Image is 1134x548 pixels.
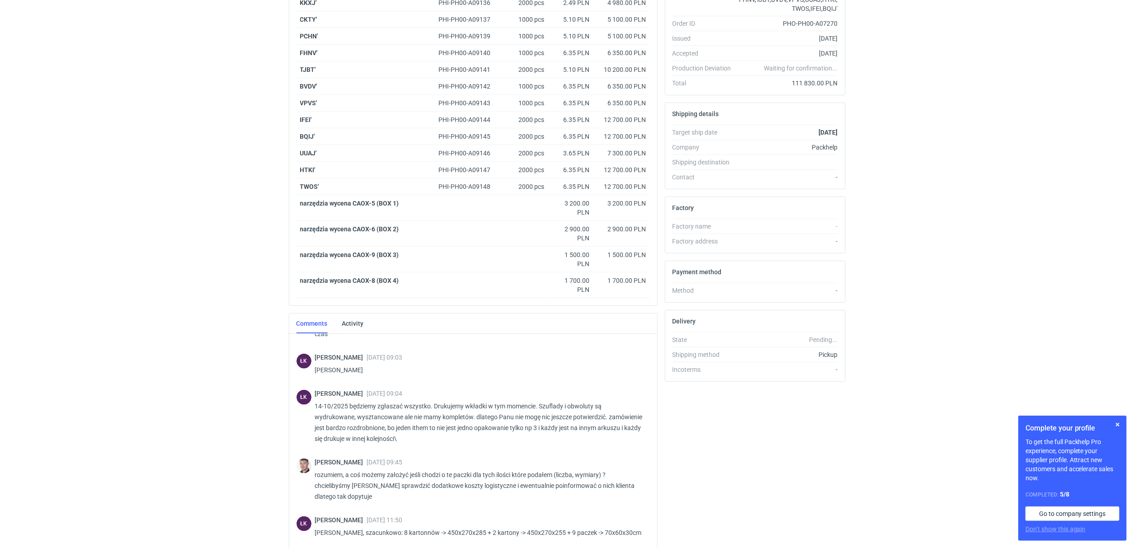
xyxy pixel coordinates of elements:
[764,64,838,73] em: Waiting for confirmation...
[439,32,499,41] div: PHI-PH00-A09139
[439,65,499,74] div: PHI-PH00-A09141
[503,112,548,128] div: 2000 pcs
[597,32,646,41] div: 5 100.00 PLN
[300,49,318,56] strong: FHNV'
[597,149,646,158] div: 7 300.00 PLN
[503,128,548,145] div: 2000 pcs
[673,64,739,73] div: Production Deviation
[439,48,499,57] div: PHI-PH00-A09140
[315,354,367,361] span: [PERSON_NAME]
[739,222,838,231] div: -
[1026,437,1120,482] p: To get the full Packhelp Pro experience, complete your supplier profile. Attract new customers an...
[367,354,403,361] span: [DATE] 09:03
[552,276,590,294] div: 1 700.00 PLN
[552,82,590,91] div: 6.35 PLN
[597,276,646,285] div: 1 700.00 PLN
[503,162,548,178] div: 2000 pcs
[296,354,311,369] figcaption: ŁK
[597,98,646,108] div: 6 350.00 PLN
[673,110,719,117] h2: Shipping details
[300,83,317,90] strong: BVDV'
[296,390,311,405] div: Łukasz Kowalski
[552,48,590,57] div: 6.35 PLN
[597,182,646,191] div: 12 700.00 PLN
[673,79,739,88] div: Total
[300,225,399,233] strong: narzędzia wycena CAOX-6 (BOX 2)
[552,165,590,174] div: 6.35 PLN
[300,150,317,157] strong: UUAJ'
[739,143,838,152] div: Packhelp
[296,390,311,405] figcaption: ŁK
[439,82,499,91] div: PHI-PH00-A09142
[673,237,739,246] div: Factory address
[739,237,838,246] div: -
[1060,491,1069,498] strong: 5 / 8
[597,65,646,74] div: 10 200.00 PLN
[673,335,739,344] div: State
[739,79,838,88] div: 111 830.00 PLN
[597,199,646,208] div: 3 200.00 PLN
[673,158,739,167] div: Shipping destination
[597,15,646,24] div: 5 100.00 PLN
[300,16,317,23] strong: CKTY'
[597,48,646,57] div: 6 350.00 PLN
[439,182,499,191] div: PHI-PH00-A09148
[503,145,548,162] div: 2000 pcs
[315,527,643,538] p: [PERSON_NAME], szacunkowo: 8 kartonnów -> 450x270x285 + 2 kartony -> 450x270x255 + 9 paczek -> 70...
[439,149,499,158] div: PHI-PH00-A09146
[819,129,838,136] strong: [DATE]
[439,15,499,24] div: PHI-PH00-A09137
[673,128,739,137] div: Target ship date
[503,11,548,28] div: 1000 pcs
[1026,490,1120,499] div: Completed:
[296,516,311,531] div: Łukasz Kowalski
[300,33,318,40] strong: PCHN'
[552,98,590,108] div: 6.35 PLN
[315,401,643,444] p: 14-10/2025 będziemy zgłaszać wszystko. Drukujemy wkładki w tym momencie. Szuflady i obwoluty są w...
[300,66,316,73] strong: TJBT'
[300,133,315,140] strong: BQIJ'
[597,82,646,91] div: 6 350.00 PLN
[597,132,646,141] div: 12 700.00 PLN
[315,516,367,524] span: [PERSON_NAME]
[300,183,319,190] strong: TWOS'
[315,469,643,502] p: rozumiem, a coś możemy założyć jeśli chodzi o te paczki dla tych ilości które podałem (liczba, wy...
[673,173,739,182] div: Contact
[597,165,646,174] div: 12 700.00 PLN
[673,350,739,359] div: Shipping method
[552,32,590,41] div: 5.10 PLN
[552,65,590,74] div: 5.10 PLN
[439,98,499,108] div: PHI-PH00-A09143
[1112,419,1123,430] button: Skip for now
[552,15,590,24] div: 5.10 PLN
[1026,525,1086,534] button: Don’t show this again
[315,365,643,375] p: [PERSON_NAME]
[300,99,317,107] strong: VPVS'
[552,149,590,158] div: 3.65 PLN
[503,28,548,45] div: 1000 pcs
[597,115,646,124] div: 12 700.00 PLN
[552,182,590,191] div: 6.35 PLN
[503,61,548,78] div: 2000 pcs
[552,199,590,217] div: 3 200.00 PLN
[739,173,838,182] div: -
[439,132,499,141] div: PHI-PH00-A09145
[673,318,696,325] h2: Delivery
[296,354,311,369] div: Łukasz Kowalski
[673,204,694,211] h2: Factory
[739,19,838,28] div: PHO-PH00-A07270
[739,350,838,359] div: Pickup
[1026,506,1120,521] a: Go to company settings
[300,251,399,258] strong: narzędzia wycena CAOX-9 (BOX 3)
[296,516,311,531] figcaption: ŁK
[439,115,499,124] div: PHI-PH00-A09144
[673,34,739,43] div: Issued
[552,225,590,243] div: 2 900.00 PLN
[673,143,739,152] div: Company
[597,225,646,234] div: 2 900.00 PLN
[342,314,364,333] a: Activity
[1026,423,1120,434] h1: Complete your profile
[296,459,311,473] img: Maciej Sikora
[673,268,722,276] h2: Payment method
